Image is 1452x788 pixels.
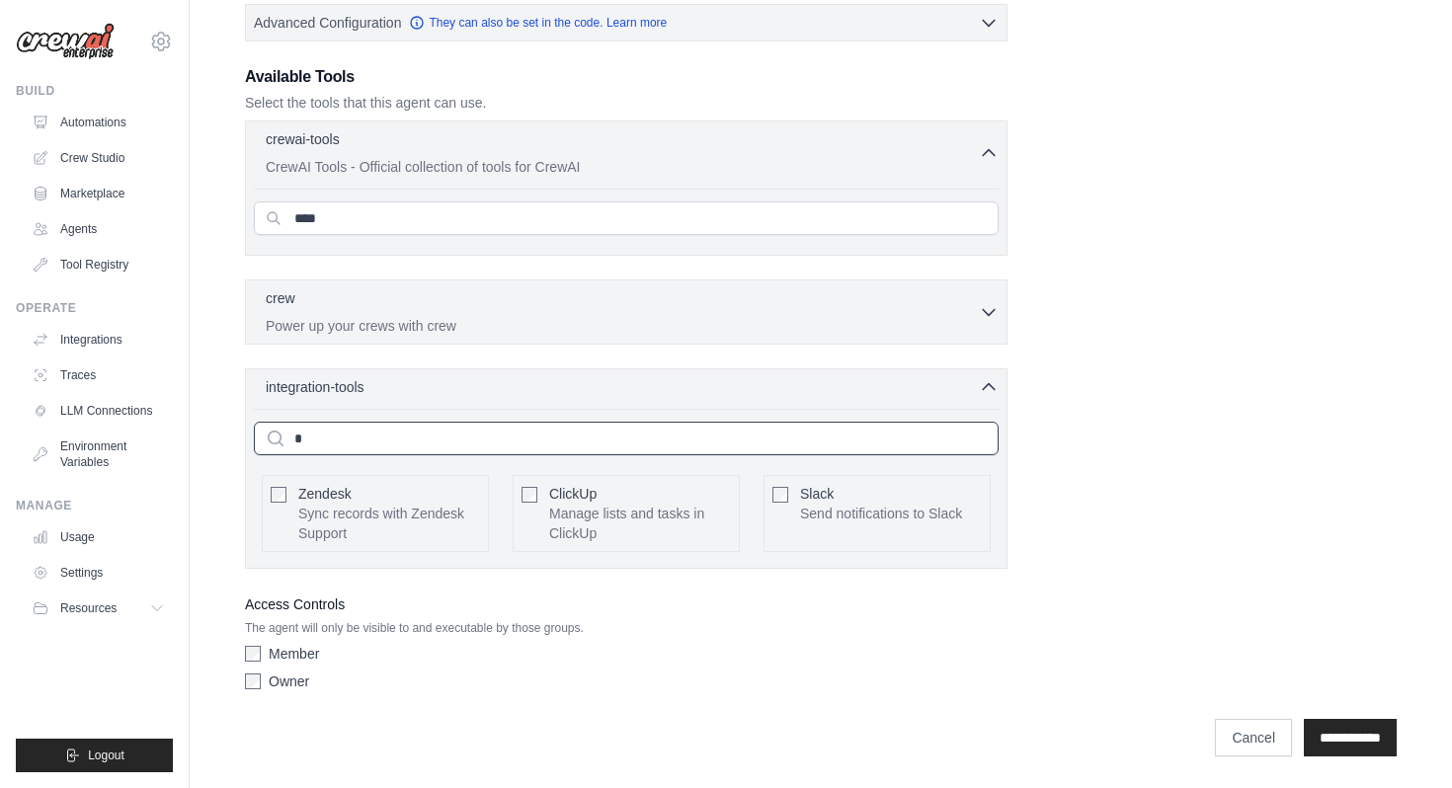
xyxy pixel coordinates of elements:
p: The agent will only be visible to and executable by those groups. [245,620,1008,636]
img: Logo [16,23,115,60]
a: They can also be set in the code. Learn more [409,15,667,31]
button: Advanced Configuration They can also be set in the code. Learn more [246,5,1007,40]
a: Automations [24,107,173,138]
a: Environment Variables [24,431,173,478]
p: crew [266,288,295,308]
p: Power up your crews with crew [266,316,979,336]
div: Build [16,83,173,99]
span: integration-tools [266,377,364,397]
span: Slack [800,486,834,502]
a: Agents [24,213,173,245]
div: Manage [16,498,173,513]
label: Access Controls [245,592,1008,616]
h3: Available Tools [245,65,1008,89]
button: Resources [24,592,173,624]
a: Tool Registry [24,249,173,280]
p: Manage lists and tasks in ClickUp [549,504,731,543]
span: Logout [88,748,124,763]
p: Sync records with Zendesk Support [298,504,480,543]
a: Crew Studio [24,142,173,174]
p: crewai-tools [266,129,340,149]
span: Advanced Configuration [254,13,401,33]
button: crewai-tools CrewAI Tools - Official collection of tools for CrewAI [254,129,999,177]
a: Settings [24,557,173,589]
span: Zendesk [298,486,352,502]
div: Operate [16,300,173,316]
label: Owner [269,671,309,691]
button: Logout [16,739,173,772]
a: Marketplace [24,178,173,209]
button: crew Power up your crews with crew [254,288,999,336]
span: Resources [60,600,117,616]
a: Traces [24,359,173,391]
a: Usage [24,521,173,553]
p: Select the tools that this agent can use. [245,93,1008,113]
label: Member [269,644,319,664]
a: Integrations [24,324,173,355]
span: ClickUp [549,486,597,502]
a: Cancel [1215,719,1292,756]
button: integration-tools [254,377,999,397]
p: CrewAI Tools - Official collection of tools for CrewAI [266,157,979,177]
a: LLM Connections [24,395,173,427]
p: Send notifications to Slack [800,504,962,523]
